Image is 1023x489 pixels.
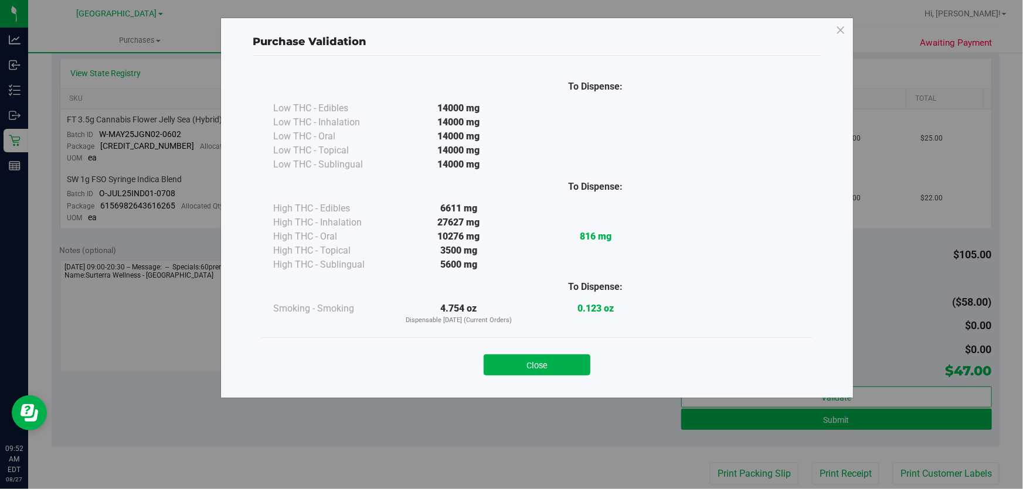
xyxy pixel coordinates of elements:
[273,158,390,172] div: Low THC - Sublingual
[273,244,390,258] div: High THC - Topical
[390,316,527,326] p: Dispensable [DATE] (Current Orders)
[273,230,390,244] div: High THC - Oral
[390,216,527,230] div: 27627 mg
[390,230,527,244] div: 10276 mg
[273,101,390,115] div: Low THC - Edibles
[527,180,664,194] div: To Dispense:
[253,35,366,48] span: Purchase Validation
[273,216,390,230] div: High THC - Inhalation
[390,129,527,143] div: 14000 mg
[390,158,527,172] div: 14000 mg
[577,303,614,314] strong: 0.123 oz
[390,143,527,158] div: 14000 mg
[390,302,527,326] div: 4.754 oz
[527,80,664,94] div: To Dispense:
[390,258,527,272] div: 5600 mg
[390,201,527,216] div: 6611 mg
[273,258,390,272] div: High THC - Sublingual
[390,244,527,258] div: 3500 mg
[12,395,47,430] iframe: Resource center
[390,101,527,115] div: 14000 mg
[273,302,390,316] div: Smoking - Smoking
[273,129,390,143] div: Low THC - Oral
[273,201,390,216] div: High THC - Edibles
[273,115,390,129] div: Low THC - Inhalation
[273,143,390,158] div: Low THC - Topical
[484,354,590,375] button: Close
[390,115,527,129] div: 14000 mg
[580,231,611,242] strong: 816 mg
[527,280,664,294] div: To Dispense:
